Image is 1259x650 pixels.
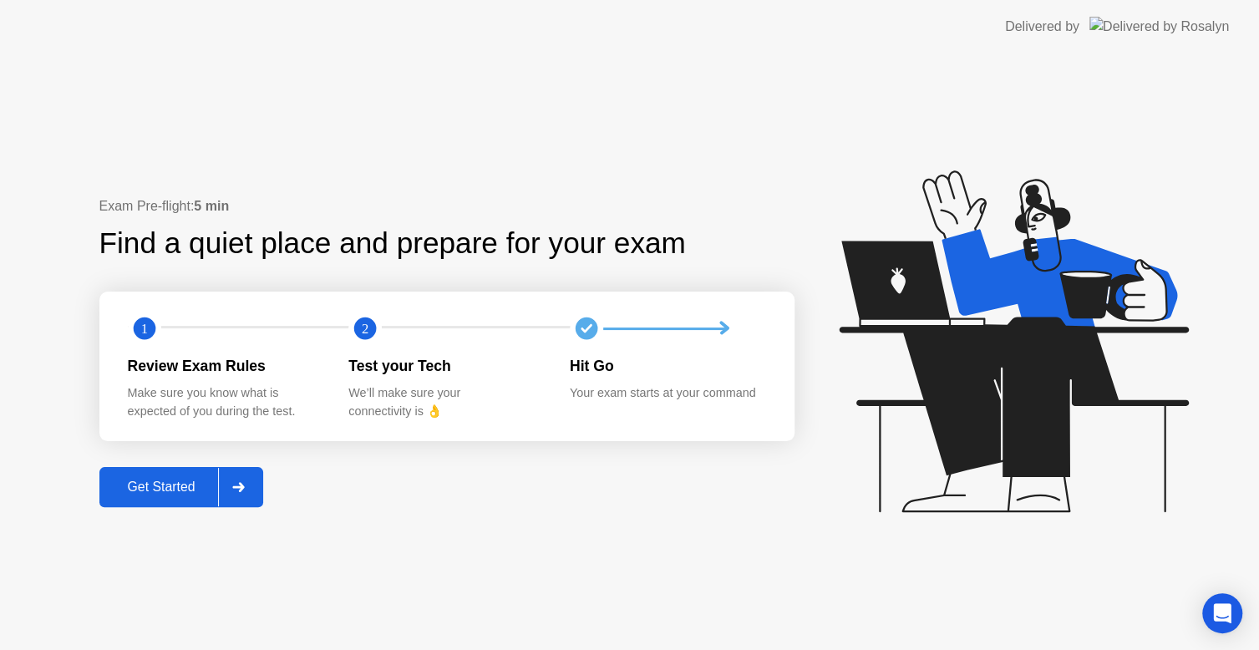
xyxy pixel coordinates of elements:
div: Open Intercom Messenger [1202,593,1242,633]
div: Your exam starts at your command [570,384,764,403]
text: 2 [362,321,368,337]
div: We’ll make sure your connectivity is 👌 [348,384,543,420]
div: Make sure you know what is expected of you during the test. [128,384,322,420]
div: Delivered by [1005,17,1079,37]
div: Exam Pre-flight: [99,196,794,216]
div: Hit Go [570,355,764,377]
b: 5 min [194,199,229,213]
text: 1 [140,321,147,337]
div: Test your Tech [348,355,543,377]
div: Get Started [104,480,219,495]
button: Get Started [99,467,264,507]
img: Delivered by Rosalyn [1089,17,1229,36]
div: Review Exam Rules [128,355,322,377]
div: Find a quiet place and prepare for your exam [99,221,688,266]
